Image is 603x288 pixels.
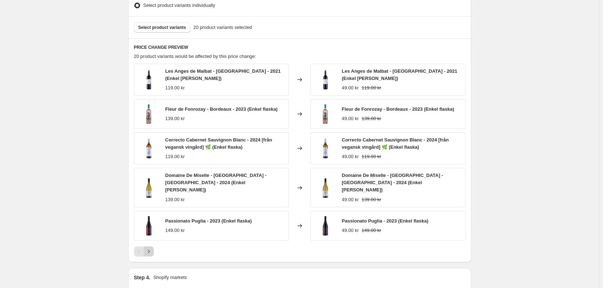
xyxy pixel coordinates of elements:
[153,274,187,281] p: Shopify markets
[342,196,359,203] div: 49.00 kr
[361,153,381,160] strike: 119.00 kr
[193,24,252,31] span: 20 product variants selected
[342,227,359,234] div: 49.00 kr
[314,215,336,237] img: PassionatoPuglia-2023_r1488_80x.jpg
[138,177,160,199] img: DomaineDeMiselle-Colombard-GrosManseng-2024_100081_80x.jpg
[138,103,160,125] img: FleurdeFonrozay-Bordeaux-2023_vh0200_80x.jpg
[134,54,256,59] span: 20 product variants would be affected by this price change:
[134,246,154,257] nav: Pagination
[134,274,151,281] h2: Step 4.
[165,153,185,160] div: 119.00 kr
[165,196,185,203] div: 139.00 kr
[138,25,186,30] span: Select product variants
[342,218,429,224] span: Passionato Puglia - 2023 (Enkel flaska)
[342,173,443,192] span: Domaine De Miselle - [GEOGRAPHIC_DATA] - [GEOGRAPHIC_DATA] - 2024 (Enkel [PERSON_NAME])
[361,84,381,92] strike: 119.00 kr
[342,115,359,122] div: 49.00 kr
[342,68,457,81] span: Les Anges de Malbat - [GEOGRAPHIC_DATA] - 2021 (Enkel [PERSON_NAME])
[314,69,336,90] img: LesAngesdeMalbat_Bordeaux_franskroedvin_2021_vh0222_80x.jpg
[342,137,449,150] span: Correcto Cabernet Sauvignon Blanc - 2024 [från vegansk vingård] 🌿 (Enkel flaska)
[361,227,381,234] strike: 149.00 kr
[314,137,336,159] img: CorrectoSauvignonBlanc-BodegasAlcardet-2023_fraveganskvingaard__vh0173_80x.jpg
[138,137,160,159] img: CorrectoSauvignonBlanc-BodegasAlcardet-2023_fraveganskvingaard__vh0173_80x.jpg
[138,215,160,237] img: PassionatoPuglia-2023_r1488_80x.jpg
[144,246,154,257] button: Next
[165,227,185,234] div: 149.00 kr
[342,153,359,160] div: 49.00 kr
[134,45,465,50] h6: PRICE CHANGE PREVIEW
[138,69,160,90] img: LesAngesdeMalbat_Bordeaux_franskroedvin_2021_vh0222_80x.jpg
[361,196,381,203] strike: 139.00 kr
[165,218,252,224] span: Passionato Puglia - 2023 (Enkel flaska)
[314,177,336,199] img: DomaineDeMiselle-Colombard-GrosManseng-2024_100081_80x.jpg
[165,68,281,81] span: Les Anges de Malbat - [GEOGRAPHIC_DATA] - 2021 (Enkel [PERSON_NAME])
[165,137,272,150] span: Correcto Cabernet Sauvignon Blanc - 2024 [från vegansk vingård] 🌿 (Enkel flaska)
[314,103,336,125] img: FleurdeFonrozay-Bordeaux-2023_vh0200_80x.jpg
[165,106,278,112] span: Fleur de Fonrozay - Bordeaux - 2023 (Enkel flaska)
[361,115,381,122] strike: 139.00 kr
[165,173,267,192] span: Domaine De Miselle - [GEOGRAPHIC_DATA] - [GEOGRAPHIC_DATA] - 2024 (Enkel [PERSON_NAME])
[143,3,215,8] span: Select product variants individually
[134,22,191,33] button: Select product variants
[342,106,454,112] span: Fleur de Fonrozay - Bordeaux - 2023 (Enkel flaska)
[342,84,359,92] div: 49.00 kr
[165,115,185,122] div: 139.00 kr
[165,84,185,92] div: 119.00 kr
